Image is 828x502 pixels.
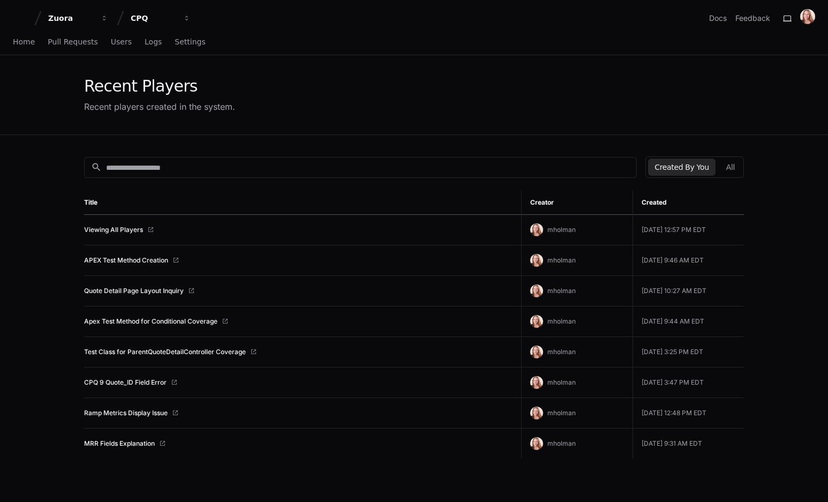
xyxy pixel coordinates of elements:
[44,9,112,28] button: Zuora
[48,30,97,55] a: Pull Requests
[84,378,167,387] a: CPQ 9 Quote_ID Field Error
[91,162,102,173] mat-icon: search
[633,398,744,429] td: [DATE] 12:48 PM EDT
[84,317,217,326] a: Apex Test Method for Conditional Coverage
[13,30,35,55] a: Home
[633,368,744,398] td: [DATE] 3:47 PM EDT
[709,13,727,24] a: Docs
[633,191,744,215] th: Created
[84,191,521,215] th: Title
[530,346,543,358] img: ACg8ocIU-Sb2BxnMcntMXmziFCr-7X-gNNbgA1qH7xs1u4x9U1zCTVyX=s96-c
[547,348,576,356] span: mholman
[530,315,543,328] img: ACg8ocIU-Sb2BxnMcntMXmziFCr-7X-gNNbgA1qH7xs1u4x9U1zCTVyX=s96-c
[547,409,576,417] span: mholman
[530,254,543,267] img: ACg8ocIU-Sb2BxnMcntMXmziFCr-7X-gNNbgA1qH7xs1u4x9U1zCTVyX=s96-c
[145,39,162,45] span: Logs
[13,39,35,45] span: Home
[175,39,205,45] span: Settings
[800,9,815,24] img: ACg8ocIU-Sb2BxnMcntMXmziFCr-7X-gNNbgA1qH7xs1u4x9U1zCTVyX=s96-c
[111,30,132,55] a: Users
[84,77,235,96] div: Recent Players
[84,439,155,448] a: MRR Fields Explanation
[794,467,823,496] iframe: Open customer support
[547,439,576,447] span: mholman
[547,256,576,264] span: mholman
[633,245,744,276] td: [DATE] 9:46 AM EDT
[84,409,168,417] a: Ramp Metrics Display Issue
[547,287,576,295] span: mholman
[145,30,162,55] a: Logs
[648,159,715,176] button: Created By You
[175,30,205,55] a: Settings
[530,223,543,236] img: ACg8ocIU-Sb2BxnMcntMXmziFCr-7X-gNNbgA1qH7xs1u4x9U1zCTVyX=s96-c
[84,348,246,356] a: Test Class for ParentQuoteDetailController Coverage
[633,337,744,368] td: [DATE] 3:25 PM EDT
[84,100,235,113] div: Recent players created in the system.
[633,306,744,337] td: [DATE] 9:44 AM EDT
[126,9,195,28] button: CPQ
[720,159,741,176] button: All
[530,437,543,450] img: ACg8ocIU-Sb2BxnMcntMXmziFCr-7X-gNNbgA1qH7xs1u4x9U1zCTVyX=s96-c
[633,276,744,306] td: [DATE] 10:27 AM EDT
[547,378,576,386] span: mholman
[530,376,543,389] img: ACg8ocIU-Sb2BxnMcntMXmziFCr-7X-gNNbgA1qH7xs1u4x9U1zCTVyX=s96-c
[530,407,543,419] img: ACg8ocIU-Sb2BxnMcntMXmziFCr-7X-gNNbgA1qH7xs1u4x9U1zCTVyX=s96-c
[111,39,132,45] span: Users
[633,429,744,459] td: [DATE] 9:31 AM EDT
[131,13,177,24] div: CPQ
[521,191,633,215] th: Creator
[735,13,770,24] button: Feedback
[547,317,576,325] span: mholman
[530,284,543,297] img: ACg8ocIU-Sb2BxnMcntMXmziFCr-7X-gNNbgA1qH7xs1u4x9U1zCTVyX=s96-c
[633,215,744,245] td: [DATE] 12:57 PM EDT
[48,39,97,45] span: Pull Requests
[84,226,143,234] a: Viewing All Players
[547,226,576,234] span: mholman
[48,13,94,24] div: Zuora
[84,256,168,265] a: APEX Test Method Creation
[84,287,184,295] a: Quote Detail Page Layout Inquiry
